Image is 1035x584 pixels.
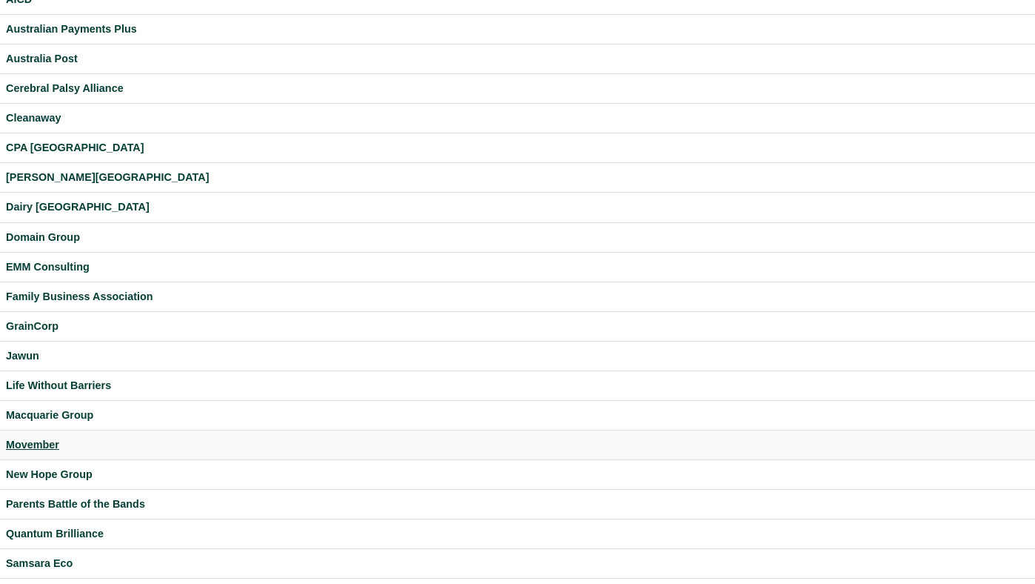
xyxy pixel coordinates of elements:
[6,229,1029,246] a: Domain Group
[6,348,1029,365] a: Jawun
[6,437,1029,454] a: Movember
[6,110,1029,127] a: Cleanaway
[6,21,1029,38] a: Australian Payments Plus
[6,525,1029,542] a: Quantum Brilliance
[6,199,1029,216] a: Dairy [GEOGRAPHIC_DATA]
[6,318,1029,335] a: GrainCorp
[6,169,1029,186] a: [PERSON_NAME][GEOGRAPHIC_DATA]
[6,80,1029,97] a: Cerebral Palsy Alliance
[6,288,1029,305] a: Family Business Association
[6,555,1029,572] a: Samsara Eco
[6,139,1029,156] a: CPA [GEOGRAPHIC_DATA]
[6,496,1029,513] a: Parents Battle of the Bands
[6,259,1029,276] a: EMM Consulting
[6,377,1029,394] a: Life Without Barriers
[6,466,1029,483] a: New Hope Group
[6,50,1029,67] a: Australia Post
[6,407,1029,424] a: Macquarie Group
